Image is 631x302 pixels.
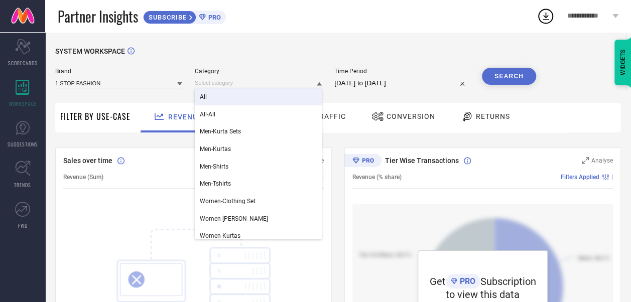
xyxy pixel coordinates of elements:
[195,78,322,88] input: Select category
[55,68,182,75] span: Brand
[200,180,231,187] span: Men-Tshirts
[195,210,322,227] div: Women-Kurta Sets
[334,77,469,89] input: Select time period
[561,174,599,181] span: Filters Applied
[206,14,221,21] span: PRO
[18,222,28,229] span: FWD
[195,175,322,192] div: Men-Tshirts
[200,215,268,222] span: Women-[PERSON_NAME]
[344,154,382,169] div: Premium
[168,113,202,121] span: Revenue
[195,68,322,75] span: Category
[60,110,131,122] span: Filter By Use-Case
[8,59,38,67] span: SCORECARDS
[63,157,112,165] span: Sales over time
[334,68,469,75] span: Time Period
[200,232,240,239] span: Women-Kurtas
[591,157,613,164] span: Analyse
[55,47,125,55] span: SYSTEM WORKSPACE
[195,123,322,140] div: Men-Kurta Sets
[8,140,38,148] span: SUGGESTIONS
[200,111,215,118] span: All-All
[200,128,241,135] span: Men-Kurta Sets
[195,158,322,175] div: Men-Shirts
[195,88,322,105] div: All
[195,106,322,123] div: All-All
[480,275,536,287] span: Subscription
[482,68,536,85] button: Search
[63,174,103,181] span: Revenue (Sum)
[446,288,520,300] span: to view this data
[315,112,346,120] span: Traffic
[195,227,322,244] div: Women-Kurtas
[385,157,459,165] span: Tier Wise Transactions
[200,163,228,170] span: Men-Shirts
[457,276,475,286] span: PRO
[430,275,446,287] span: Get
[322,174,324,181] span: |
[387,112,435,120] span: Conversion
[352,174,402,181] span: Revenue (% share)
[144,14,189,21] span: SUBSCRIBE
[611,174,613,181] span: |
[58,6,138,27] span: Partner Insights
[200,93,207,100] span: All
[143,8,226,24] a: SUBSCRIBEPRO
[9,100,37,107] span: WORKSPACE
[476,112,510,120] span: Returns
[14,181,31,189] span: TRENDS
[200,145,231,153] span: Men-Kurtas
[537,7,555,25] div: Open download list
[195,140,322,158] div: Men-Kurtas
[582,157,589,164] svg: Zoom
[195,193,322,210] div: Women-Clothing Set
[200,198,256,205] span: Women-Clothing Set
